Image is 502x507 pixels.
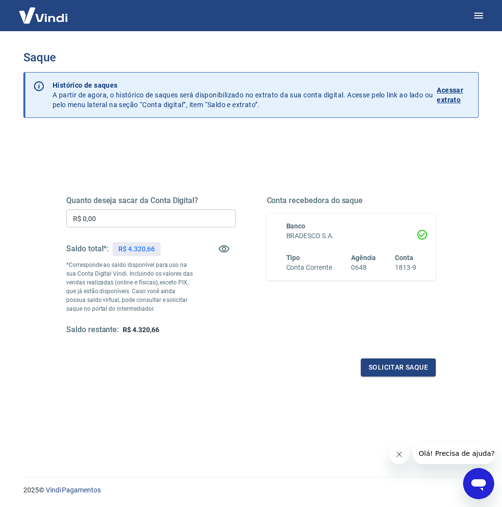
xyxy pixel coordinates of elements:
span: Olá! Precisa de ajuda? [6,7,82,15]
p: A partir de agora, o histórico de saques será disponibilizado no extrato da sua conta digital. Ac... [53,80,433,110]
h6: 0648 [351,263,376,273]
span: Conta [395,254,413,262]
iframe: Botão para abrir a janela de mensagens [463,468,494,499]
h6: Conta Corrente [286,263,332,273]
h5: Saldo total*: [66,244,109,254]
h6: 1813-9 [395,263,416,273]
p: Acessar extrato [437,85,470,105]
iframe: Mensagem da empresa [413,443,494,464]
h6: BRADESCO S.A. [286,231,417,241]
span: Banco [286,222,306,230]
span: Agência [351,254,376,262]
p: R$ 4.320,66 [118,244,154,254]
p: Histórico de saques [53,80,433,90]
a: Vindi Pagamentos [46,486,101,494]
p: 2025 © [23,485,479,495]
p: *Corresponde ao saldo disponível para uso na sua Conta Digital Vindi. Incluindo os valores das ve... [66,261,193,313]
button: Solicitar saque [361,358,436,376]
h5: Quanto deseja sacar da Conta Digital? [66,196,236,206]
h5: Saldo restante: [66,325,119,335]
a: Acessar extrato [437,80,470,110]
h5: Conta recebedora do saque [267,196,436,206]
h3: Saque [23,51,479,64]
span: R$ 4.320,66 [123,326,159,334]
iframe: Fechar mensagem [390,445,409,464]
img: Vindi [12,0,75,30]
span: Tipo [286,254,300,262]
